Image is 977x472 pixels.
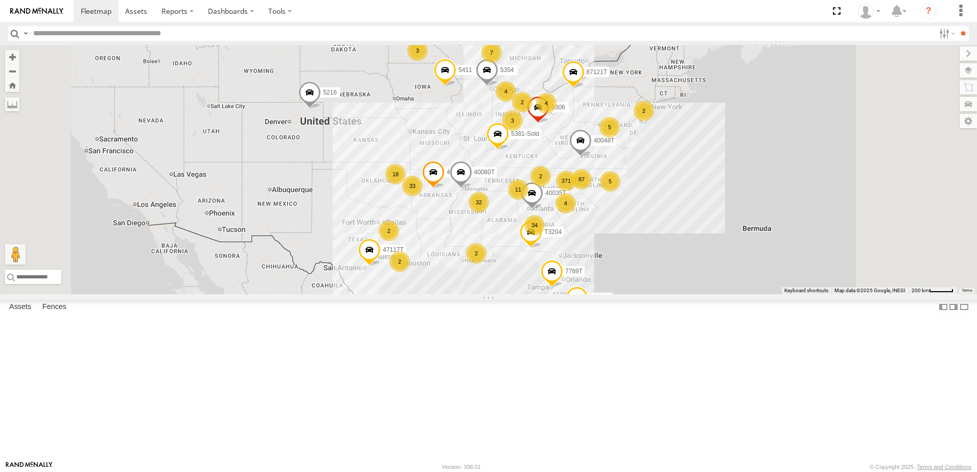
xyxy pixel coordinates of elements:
[447,169,468,176] span: 40032T
[909,287,957,294] button: Map Scale: 200 km per 44 pixels
[21,26,30,41] label: Search Query
[599,117,620,137] div: 5
[37,300,72,314] label: Fences
[481,42,502,63] div: 7
[508,179,528,200] div: 11
[854,4,884,19] div: Dwight Wallace
[571,169,592,190] div: 87
[917,464,971,470] a: Terms and Conditions
[389,251,410,272] div: 2
[935,26,957,41] label: Search Filter Options
[5,50,19,64] button: Zoom in
[512,92,532,112] div: 2
[555,193,576,214] div: 4
[920,3,937,19] i: ?
[323,89,337,97] span: 5216
[545,190,566,197] span: 40035T
[600,171,620,192] div: 5
[634,101,654,121] div: 2
[4,300,36,314] label: Assets
[5,97,19,111] label: Measure
[948,300,959,315] label: Dock Summary Table to the Right
[502,110,523,131] div: 3
[407,40,428,61] div: 3
[938,300,948,315] label: Dock Summary Table to the Left
[870,464,971,470] div: © Copyright 2025 -
[466,243,486,264] div: 2
[565,268,583,275] span: 7769T
[959,300,969,315] label: Hide Summary Table
[962,289,972,293] a: Terms (opens in new tab)
[551,104,565,111] span: 5306
[442,464,481,470] div: Version: 308.01
[530,166,551,186] div: 2
[10,8,63,15] img: rand-logo.svg
[960,114,977,128] label: Map Settings
[469,192,489,213] div: 32
[544,228,562,235] span: T3204
[496,81,516,102] div: 4
[912,288,929,293] span: 200 km
[500,66,514,74] span: 5354
[511,130,539,137] span: 5381-Sold
[385,164,406,184] div: 18
[834,288,905,293] span: Map data ©2025 Google, INEGI
[379,221,399,241] div: 2
[474,169,495,176] span: 40080T
[383,246,404,253] span: 47117T
[5,64,19,78] button: Zoom out
[536,93,556,113] div: 4
[556,171,576,191] div: 371
[458,67,472,74] span: 5411
[5,244,26,265] button: Drag Pegman onto the map to open Street View
[594,137,615,145] span: 40048T
[5,78,19,92] button: Zoom Home
[524,215,545,235] div: 34
[587,68,608,76] span: 87121T
[402,176,423,196] div: 33
[6,462,53,472] a: Visit our Website
[784,287,828,294] button: Keyboard shortcuts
